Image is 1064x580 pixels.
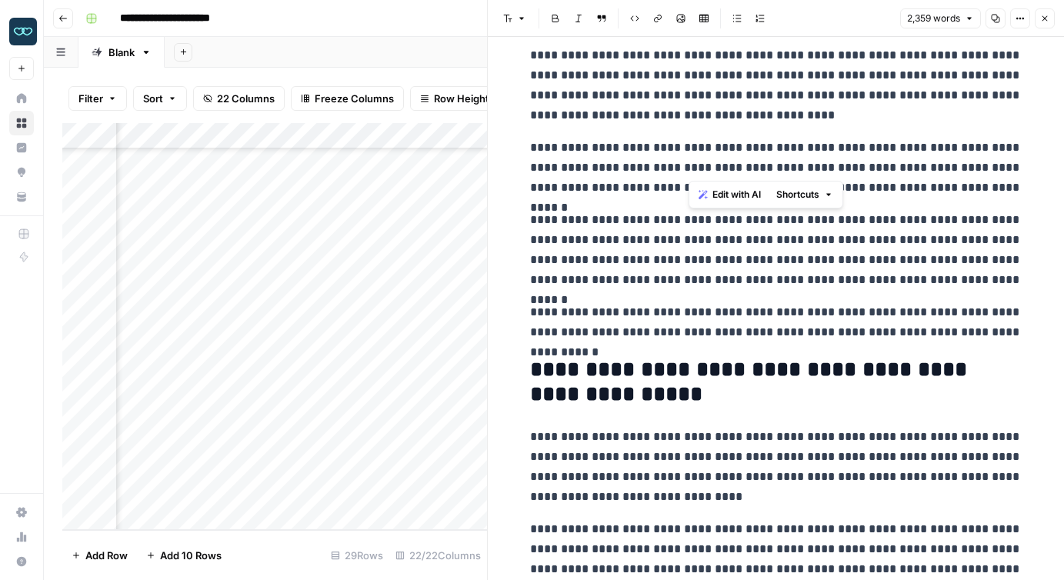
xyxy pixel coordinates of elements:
div: 22/22 Columns [389,543,487,568]
span: Sort [143,91,163,106]
button: Help + Support [9,549,34,574]
span: Freeze Columns [315,91,394,106]
span: Row Height [434,91,489,106]
a: Usage [9,525,34,549]
span: 22 Columns [217,91,275,106]
a: Home [9,86,34,111]
a: Opportunities [9,160,34,185]
button: 22 Columns [193,86,285,111]
span: Edit with AI [712,188,761,202]
div: Blank [108,45,135,60]
button: Workspace: Zola Inc [9,12,34,51]
a: Your Data [9,185,34,209]
img: Zola Inc Logo [9,18,37,45]
span: Add Row [85,548,128,563]
button: Sort [133,86,187,111]
button: Edit with AI [692,185,767,205]
a: Blank [78,37,165,68]
button: Freeze Columns [291,86,404,111]
button: Add Row [62,543,137,568]
span: Filter [78,91,103,106]
a: Insights [9,135,34,160]
button: Row Height [410,86,499,111]
button: 2,359 words [900,8,981,28]
a: Settings [9,500,34,525]
span: 2,359 words [907,12,960,25]
span: Shortcuts [776,188,819,202]
button: Shortcuts [770,185,839,205]
a: Browse [9,111,34,135]
span: Add 10 Rows [160,548,222,563]
div: 29 Rows [325,543,389,568]
button: Filter [68,86,127,111]
button: Add 10 Rows [137,543,231,568]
